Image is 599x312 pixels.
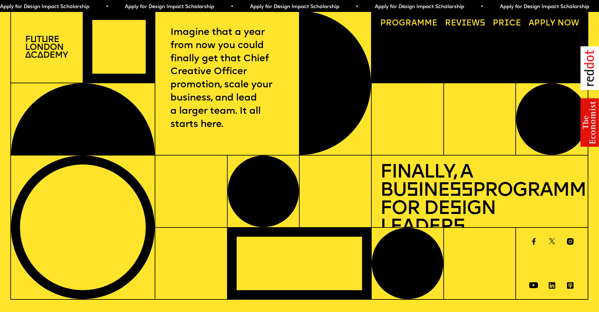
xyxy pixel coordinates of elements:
span: s [450,200,461,219]
span: • [334,4,337,9]
span: ss [449,181,473,200]
a: Programme [376,15,441,32]
span: • [584,4,587,9]
span: • [209,4,212,9]
h1: Finally, a Bu ine Programme for De ign Leader [380,164,580,237]
span: a [411,19,417,28]
span: • [84,4,87,9]
span: s [453,218,465,237]
a: Price [489,15,525,32]
span: s [406,181,418,200]
p: Imagine that a year from now you could finally get that Chief Creative Officer promotion, scale y... [170,26,284,131]
span: A [529,19,534,28]
a: Apply now [524,15,583,32]
span: • [459,4,462,9]
a: Reviews [441,15,489,32]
